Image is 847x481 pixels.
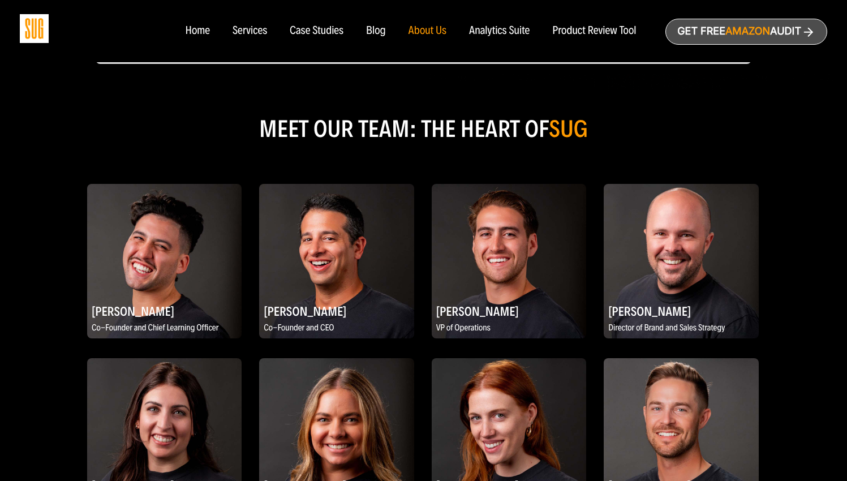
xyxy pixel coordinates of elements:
[604,300,759,322] h2: [PERSON_NAME]
[665,19,827,45] a: Get freeAmazonAudit
[259,321,414,336] p: Co-Founder and CEO
[549,114,588,143] span: SUG
[233,25,267,37] a: Services
[259,300,414,322] h2: [PERSON_NAME]
[259,184,414,339] img: Evan Kesner, Co-Founder and CEO
[725,25,770,37] span: Amazon
[432,300,587,322] h2: [PERSON_NAME]
[87,321,242,336] p: Co-Founder and Chief Learning Officer
[290,25,343,37] a: Case Studies
[87,300,242,322] h2: [PERSON_NAME]
[185,25,209,37] a: Home
[366,25,386,37] a: Blog
[604,321,759,336] p: Director of Brand and Sales Strategy
[469,25,530,37] a: Analytics Suite
[409,25,447,37] a: About Us
[432,184,587,339] img: Marco Tejada, VP of Operations
[432,321,587,336] p: VP of Operations
[20,14,49,43] img: Sug
[87,184,242,339] img: Daniel Tejada, Co-Founder and Chief Learning Officer
[552,25,636,37] a: Product Review Tool
[604,184,759,339] img: Brett Vetter, Director of Brand and Sales Strategy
